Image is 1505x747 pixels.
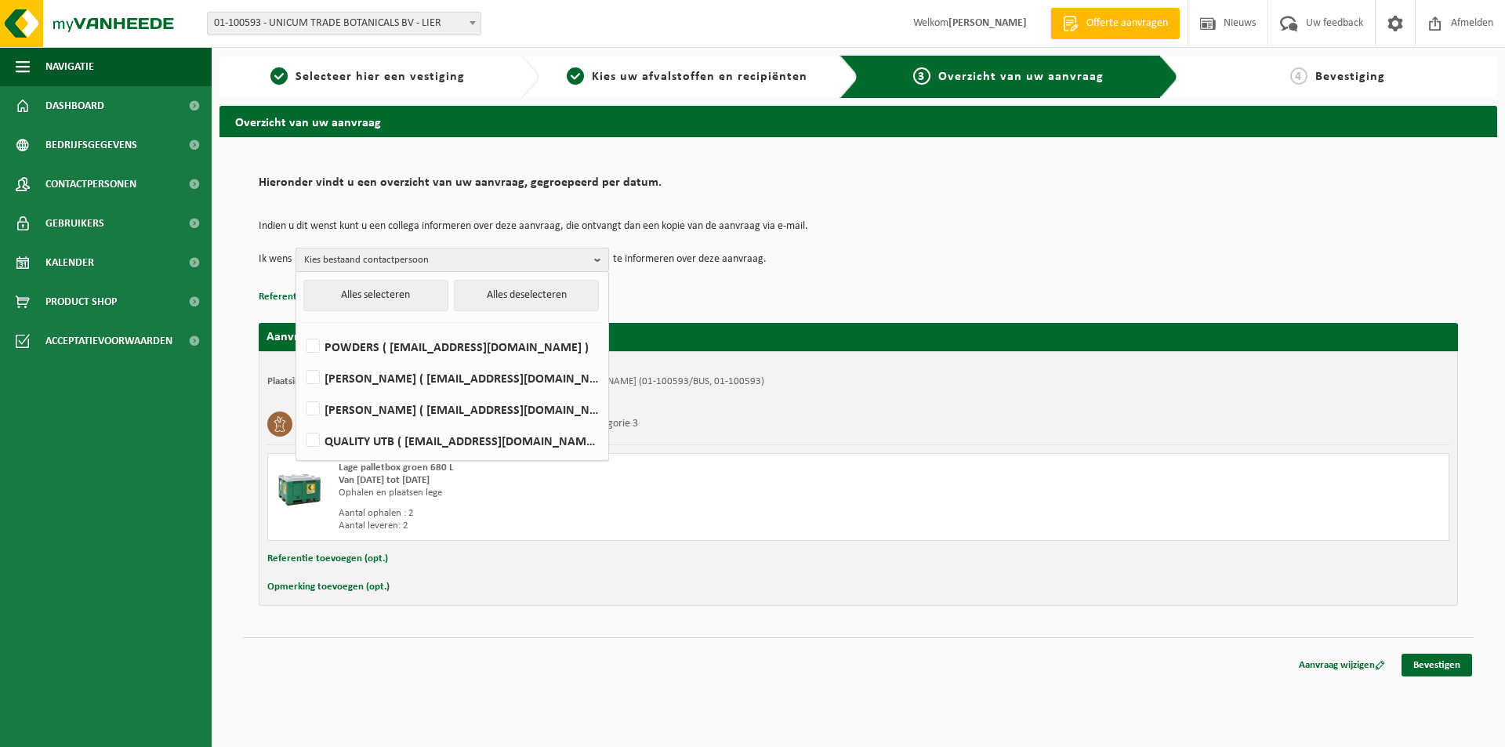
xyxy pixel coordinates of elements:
label: [PERSON_NAME] ( [EMAIL_ADDRESS][DOMAIN_NAME] ) [303,366,600,390]
p: te informeren over deze aanvraag. [613,248,767,271]
span: 01-100593 - UNICUM TRADE BOTANICALS BV - LIER [207,12,481,35]
a: Offerte aanvragen [1050,8,1180,39]
label: [PERSON_NAME] ( [EMAIL_ADDRESS][DOMAIN_NAME] ) [303,397,600,421]
span: 1 [270,67,288,85]
button: Referentie toevoegen (opt.) [267,549,388,569]
strong: Van [DATE] tot [DATE] [339,475,430,485]
img: PB-LB-0680-HPE-GN-01.png [276,462,323,509]
span: Navigatie [45,47,94,86]
button: Kies bestaand contactpersoon [296,248,609,271]
a: 2Kies uw afvalstoffen en recipiënten [547,67,828,86]
h2: Overzicht van uw aanvraag [219,106,1497,136]
button: Referentie toevoegen (opt.) [259,287,379,307]
span: Contactpersonen [45,165,136,204]
span: Product Shop [45,282,117,321]
span: Lage palletbox groen 680 L [339,462,454,473]
span: Selecteer hier een vestiging [296,71,465,83]
span: 01-100593 - UNICUM TRADE BOTANICALS BV - LIER [208,13,481,34]
button: Alles selecteren [303,280,448,311]
strong: [PERSON_NAME] [948,17,1027,29]
strong: Aanvraag voor [DATE] [267,331,384,343]
span: Bedrijfsgegevens [45,125,137,165]
div: Ophalen en plaatsen lege [339,487,921,499]
span: Acceptatievoorwaarden [45,321,172,361]
span: Kalender [45,243,94,282]
span: 3 [913,67,930,85]
a: Bevestigen [1402,654,1472,676]
span: Kies bestaand contactpersoon [304,248,588,272]
a: Aanvraag wijzigen [1287,654,1397,676]
button: Opmerking toevoegen (opt.) [267,577,390,597]
span: Bevestiging [1315,71,1385,83]
span: Gebruikers [45,204,104,243]
div: Aantal ophalen : 2 [339,507,921,520]
span: Overzicht van uw aanvraag [938,71,1104,83]
span: 4 [1290,67,1307,85]
span: Offerte aanvragen [1083,16,1172,31]
div: Aantal leveren: 2 [339,520,921,532]
button: Alles deselecteren [454,280,599,311]
a: 1Selecteer hier een vestiging [227,67,508,86]
span: 2 [567,67,584,85]
span: Dashboard [45,86,104,125]
strong: Plaatsingsadres: [267,376,335,386]
p: Indien u dit wenst kunt u een collega informeren over deze aanvraag, die ontvangt dan een kopie v... [259,221,1458,232]
h2: Hieronder vindt u een overzicht van uw aanvraag, gegroepeerd per datum. [259,176,1458,198]
span: Kies uw afvalstoffen en recipiënten [592,71,807,83]
label: POWDERS ( [EMAIL_ADDRESS][DOMAIN_NAME] ) [303,335,600,358]
p: Ik wens [259,248,292,271]
label: QUALITY UTB ( [EMAIL_ADDRESS][DOMAIN_NAME] ) [303,429,600,452]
